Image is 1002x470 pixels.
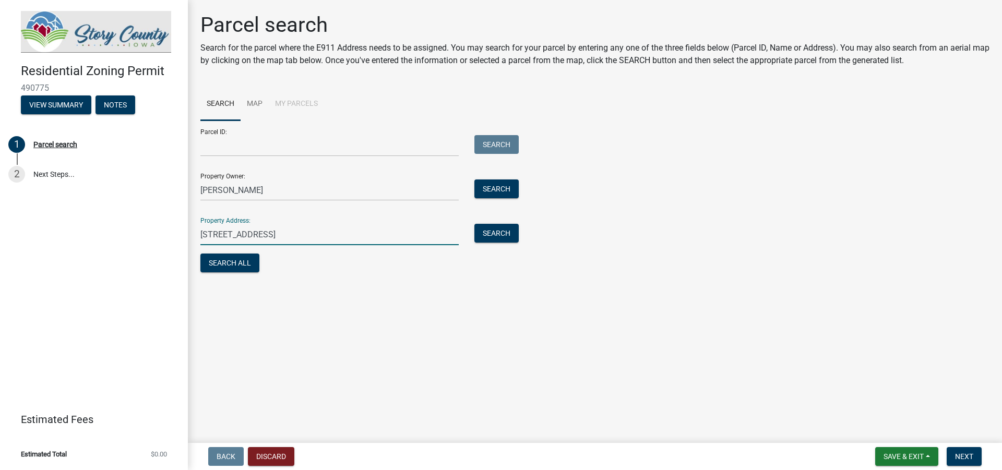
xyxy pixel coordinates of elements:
[474,135,519,154] button: Search
[33,141,77,148] div: Parcel search
[21,101,91,110] wm-modal-confirm: Summary
[96,101,135,110] wm-modal-confirm: Notes
[200,88,241,121] a: Search
[21,451,67,457] span: Estimated Total
[200,13,989,38] h1: Parcel search
[21,95,91,114] button: View Summary
[8,136,25,153] div: 1
[241,88,269,121] a: Map
[217,452,235,461] span: Back
[884,452,924,461] span: Save & Exit
[248,447,294,466] button: Discard
[151,451,167,457] span: $0.00
[96,95,135,114] button: Notes
[200,42,989,67] p: Search for the parcel where the E911 Address needs to be assigned. You may search for your parcel...
[200,254,259,272] button: Search All
[208,447,244,466] button: Back
[875,447,938,466] button: Save & Exit
[955,452,973,461] span: Next
[21,11,171,53] img: Story County, Iowa
[8,166,25,183] div: 2
[474,224,519,243] button: Search
[21,83,167,93] span: 490775
[8,409,171,430] a: Estimated Fees
[474,179,519,198] button: Search
[947,447,982,466] button: Next
[21,64,180,79] h4: Residential Zoning Permit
